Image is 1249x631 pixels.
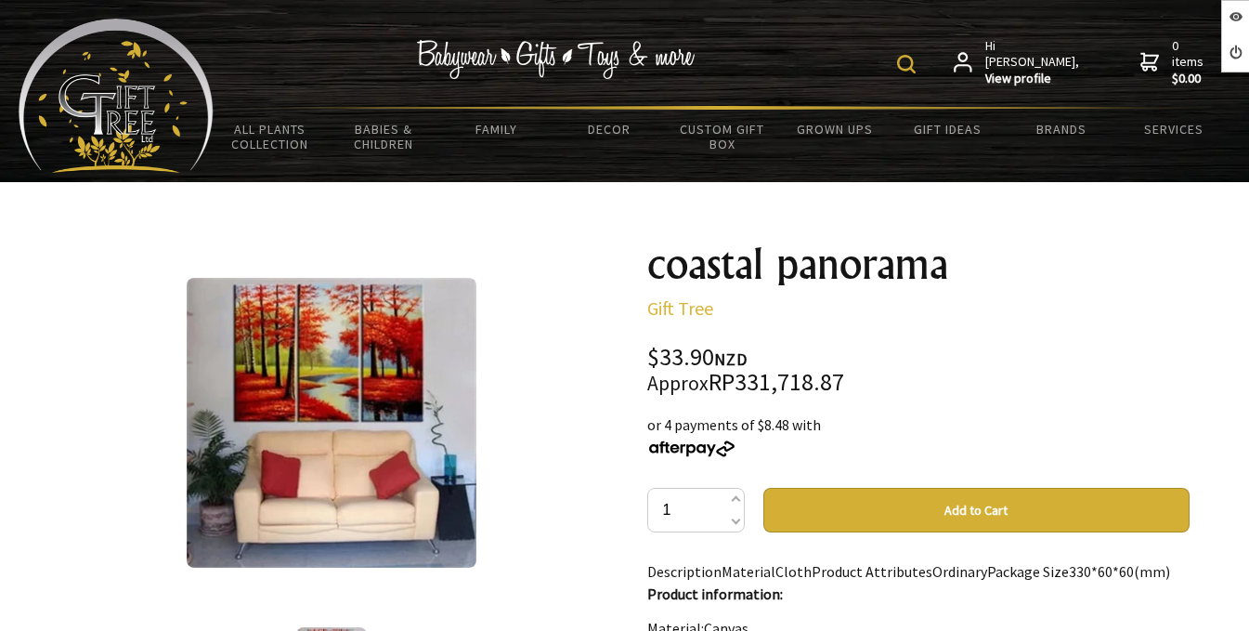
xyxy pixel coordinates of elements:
a: Babies & Children [327,110,440,164]
small: Approx [647,371,709,396]
button: Add to Cart [763,488,1190,532]
span: 0 items [1172,37,1207,87]
h1: coastal panorama [647,242,1190,286]
a: Gift Tree [647,296,713,320]
strong: Product information: [647,585,783,603]
div: $33.90 RP331,718.87 [647,346,1190,395]
a: Gift Ideas [891,110,1005,149]
a: All Plants Collection [214,110,327,164]
strong: $0.00 [1172,71,1207,87]
a: Grown Ups [778,110,891,149]
a: Family [439,110,553,149]
div: or 4 payments of $8.48 with [647,414,1190,458]
a: Hi [PERSON_NAME],View profile [954,38,1081,87]
a: Custom Gift Box [666,110,779,164]
img: coastal panorama [187,278,476,568]
a: Brands [1005,110,1118,149]
a: Decor [553,110,666,149]
img: Babyware - Gifts - Toys and more... [19,19,214,173]
span: Hi [PERSON_NAME], [985,38,1081,87]
img: Babywear - Gifts - Toys & more [416,40,695,79]
a: Services [1117,110,1230,149]
span: NZD [714,348,748,370]
img: Afterpay [647,440,736,457]
img: product search [897,55,916,73]
strong: View profile [985,71,1081,87]
a: 0 items$0.00 [1140,38,1207,87]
